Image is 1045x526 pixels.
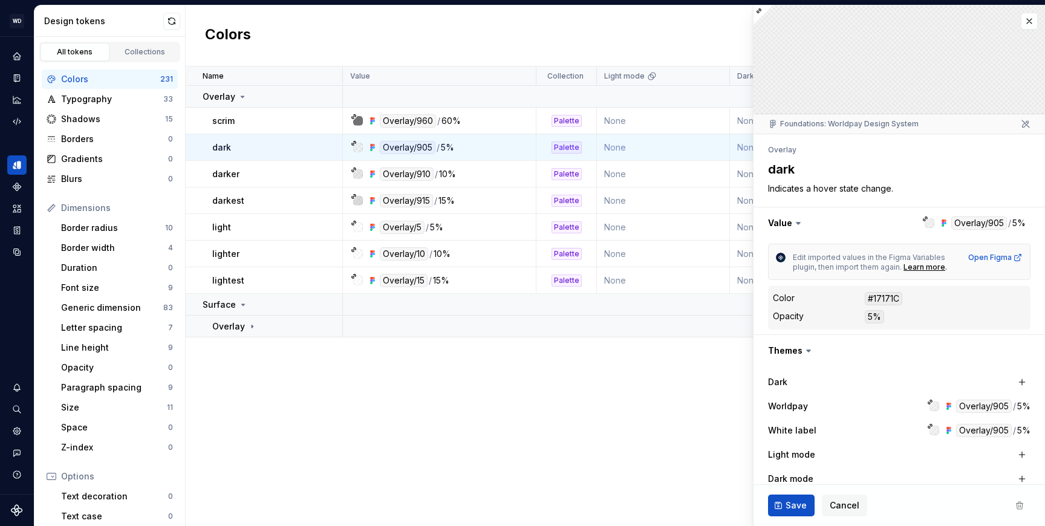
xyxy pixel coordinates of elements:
[597,267,730,294] td: None
[42,109,178,129] a: Shadows15
[168,134,173,144] div: 0
[168,174,173,184] div: 0
[168,283,173,293] div: 9
[7,68,27,88] a: Documentation
[786,499,807,511] span: Save
[61,342,168,354] div: Line height
[956,400,1012,413] div: Overlay/905
[2,8,31,34] button: WD
[7,242,27,262] a: Data sources
[11,504,23,516] svg: Supernova Logo
[768,495,815,516] button: Save
[10,14,24,28] div: WD
[730,214,863,241] td: None
[7,378,27,397] div: Notifications
[56,438,178,457] a: Z-index0
[7,112,27,131] a: Code automation
[212,248,239,260] p: lighter
[61,173,168,185] div: Blurs
[212,168,239,180] p: darker
[56,238,178,258] a: Border width4
[56,338,178,357] a: Line height9
[730,187,863,214] td: None
[730,134,863,161] td: None
[441,114,461,128] div: 60%
[730,241,863,267] td: None
[597,214,730,241] td: None
[380,167,434,181] div: Overlay/910
[168,343,173,352] div: 9
[61,421,168,433] div: Space
[7,177,27,196] a: Components
[56,418,178,437] a: Space0
[768,145,796,154] li: Overlay
[168,492,173,501] div: 0
[1017,400,1030,413] div: 5%
[7,400,27,419] button: Search ⌘K
[168,423,173,432] div: 0
[163,94,173,104] div: 33
[61,242,168,254] div: Border width
[212,115,235,127] p: scrim
[203,91,235,103] p: Overlay
[61,153,168,165] div: Gradients
[168,383,173,392] div: 9
[766,158,1028,180] textarea: dark
[597,161,730,187] td: None
[44,15,163,27] div: Design tokens
[350,71,370,81] p: Value
[203,71,224,81] p: Name
[768,473,813,485] label: Dark mode
[61,73,160,85] div: Colors
[7,421,27,441] a: Settings
[7,155,27,175] a: Design tokens
[212,195,244,207] p: darkest
[730,108,863,134] td: None
[7,443,27,463] button: Contact support
[7,221,27,240] a: Storybook stories
[165,223,173,233] div: 10
[7,47,27,66] a: Home
[61,441,168,453] div: Z-index
[61,113,165,125] div: Shadows
[380,194,433,207] div: Overlay/915
[380,247,428,261] div: Overlay/10
[42,70,178,89] a: Colors231
[380,114,436,128] div: Overlay/960
[212,141,231,154] p: dark
[380,274,428,287] div: Overlay/15
[61,510,168,522] div: Text case
[7,90,27,109] div: Analytics
[435,167,438,181] div: /
[822,495,867,516] button: Cancel
[212,274,244,287] p: lightest
[426,221,429,234] div: /
[1017,424,1030,437] div: 5%
[168,243,173,253] div: 4
[61,382,168,394] div: Paragraph spacing
[56,378,178,397] a: Paragraph spacing9
[730,161,863,187] td: None
[61,222,165,234] div: Border radius
[768,424,816,437] label: White label
[163,303,173,313] div: 83
[903,262,945,272] a: Learn more
[61,262,168,274] div: Duration
[56,318,178,337] a: Letter spacing7
[168,323,173,333] div: 7
[56,507,178,526] a: Text case0
[552,168,582,180] div: Palette
[865,292,902,305] div: #17171C
[547,71,584,81] p: Collection
[212,320,245,333] p: Overlay
[768,376,787,388] label: Dark
[56,258,178,278] a: Duration0
[737,71,777,81] p: Dark mode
